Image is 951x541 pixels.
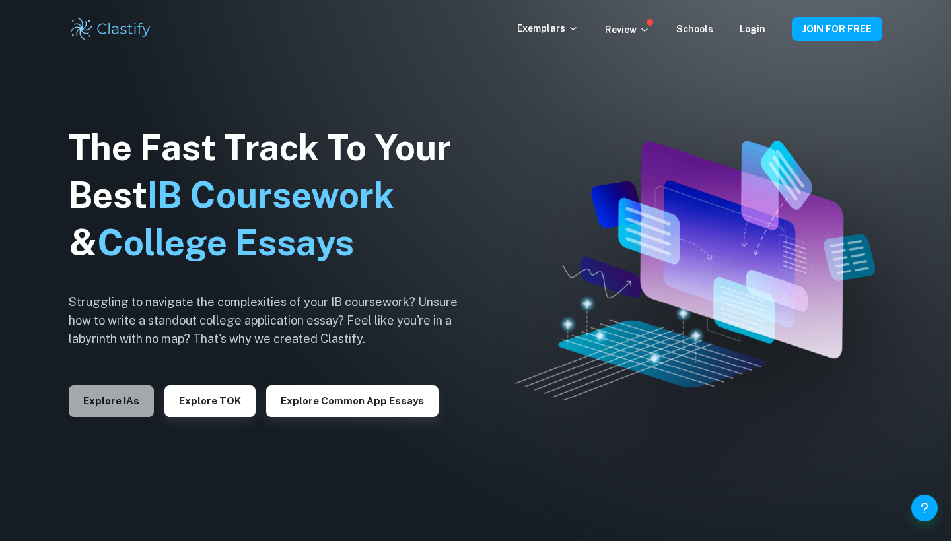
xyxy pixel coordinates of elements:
[515,141,874,400] img: Clastify hero
[605,22,650,37] p: Review
[164,394,256,406] a: Explore TOK
[164,385,256,417] button: Explore TOK
[69,124,478,267] h1: The Fast Track To Your Best &
[676,24,713,34] a: Schools
[69,16,153,42] img: Clastify logo
[266,385,439,417] button: Explore Common App essays
[792,17,882,41] button: JOIN FOR FREE
[69,385,154,417] button: Explore IAs
[69,394,154,406] a: Explore IAs
[147,174,394,216] span: IB Coursework
[911,495,938,521] button: Help and Feedback
[740,24,765,34] a: Login
[517,21,579,36] p: Exemplars
[69,293,478,348] h6: Struggling to navigate the complexities of your IB coursework? Unsure how to write a standout col...
[97,222,354,263] span: College Essays
[266,394,439,406] a: Explore Common App essays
